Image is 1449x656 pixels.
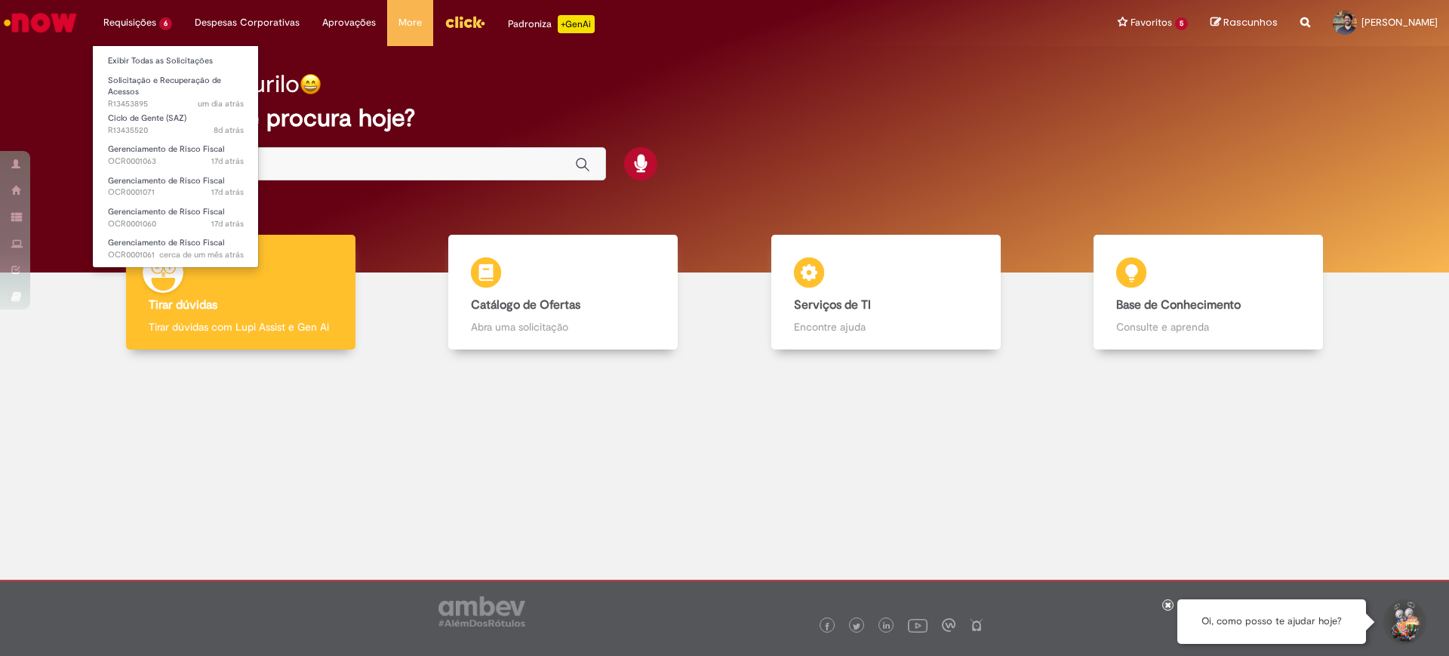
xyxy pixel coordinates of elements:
b: Base de Conhecimento [1116,297,1241,313]
img: logo_footer_linkedin.png [883,622,891,631]
a: Aberto OCR0001060 : Gerenciamento de Risco Fiscal [93,204,259,232]
a: Aberto OCR0001061 : Gerenciamento de Risco Fiscal [93,235,259,263]
time: 21/08/2025 10:55:06 [214,125,244,136]
img: logo_footer_facebook.png [823,623,831,630]
p: +GenAi [558,15,595,33]
p: Encontre ajuda [794,319,978,334]
span: Despesas Corporativas [195,15,300,30]
time: 29/07/2025 16:11:20 [159,249,244,260]
img: logo_footer_naosei.png [970,618,983,632]
a: Base de Conhecimento Consulte e aprenda [1048,235,1371,350]
a: Rascunhos [1211,16,1278,30]
img: logo_footer_twitter.png [853,623,860,630]
img: happy-face.png [300,73,321,95]
ul: Requisições [92,45,259,268]
span: Aprovações [322,15,376,30]
span: Requisições [103,15,156,30]
span: R13435520 [108,125,244,137]
img: logo_footer_ambev_rotulo_gray.png [438,596,525,627]
a: Aberto R13435520 : Ciclo de Gente (SAZ) [93,110,259,138]
span: Gerenciamento de Risco Fiscal [108,143,224,155]
span: Favoritos [1131,15,1172,30]
span: Gerenciamento de Risco Fiscal [108,237,224,248]
span: cerca de um mês atrás [159,249,244,260]
a: Exibir Todas as Solicitações [93,53,259,69]
span: 5 [1175,17,1188,30]
img: ServiceNow [2,8,79,38]
span: 6 [159,17,172,30]
span: [PERSON_NAME] [1361,16,1438,29]
span: 17d atrás [211,218,244,229]
time: 12/08/2025 17:08:36 [211,156,244,167]
span: More [398,15,422,30]
b: Tirar dúvidas [149,297,217,313]
p: Consulte e aprenda [1116,319,1300,334]
span: Ciclo de Gente (SAZ) [108,112,186,124]
img: click_logo_yellow_360x200.png [445,11,485,33]
span: OCR0001060 [108,218,244,230]
span: OCR0001061 [108,249,244,261]
span: 8d atrás [214,125,244,136]
a: Aberto OCR0001071 : Gerenciamento de Risco Fiscal [93,173,259,201]
span: 17d atrás [211,156,244,167]
p: Tirar dúvidas com Lupi Assist e Gen Ai [149,319,333,334]
a: Serviços de TI Encontre ajuda [724,235,1048,350]
b: Serviços de TI [794,297,871,313]
span: Gerenciamento de Risco Fiscal [108,206,224,217]
p: Abra uma solicitação [471,319,655,334]
a: Tirar dúvidas Tirar dúvidas com Lupi Assist e Gen Ai [79,235,402,350]
span: R13453895 [108,98,244,110]
button: Iniciar Conversa de Suporte [1381,599,1426,645]
a: Aberto R13453895 : Solicitação e Recuperação de Acessos [93,72,259,105]
time: 27/08/2025 17:21:20 [198,98,244,109]
span: OCR0001063 [108,156,244,168]
time: 12/08/2025 17:08:36 [211,186,244,198]
div: Oi, como posso te ajudar hoje? [1177,599,1366,644]
span: um dia atrás [198,98,244,109]
a: Aberto OCR0001063 : Gerenciamento de Risco Fiscal [93,141,259,169]
a: Catálogo de Ofertas Abra uma solicitação [402,235,725,350]
span: Solicitação e Recuperação de Acessos [108,75,221,98]
span: 17d atrás [211,186,244,198]
img: logo_footer_workplace.png [942,618,955,632]
time: 12/08/2025 17:02:47 [211,218,244,229]
span: OCR0001071 [108,186,244,199]
div: Padroniza [508,15,595,33]
b: Catálogo de Ofertas [471,297,580,313]
span: Rascunhos [1223,15,1278,29]
span: Gerenciamento de Risco Fiscal [108,175,224,186]
h2: O que você procura hoje? [131,105,1319,131]
img: logo_footer_youtube.png [908,615,928,635]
